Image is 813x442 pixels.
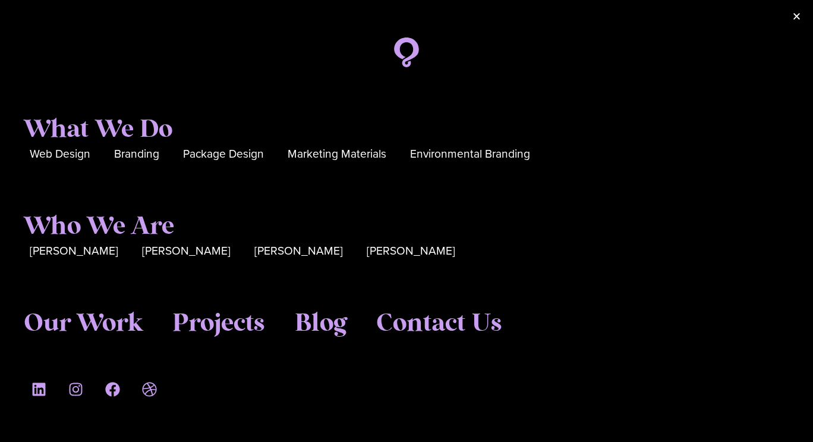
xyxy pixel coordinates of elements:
[288,145,386,164] a: Marketing Materials
[172,309,265,338] a: Projects
[24,115,172,145] a: What We Do
[24,212,174,242] a: Who We Are
[114,145,159,164] a: Branding
[142,242,231,261] a: [PERSON_NAME]
[254,242,343,261] a: [PERSON_NAME]
[24,309,143,338] a: Our Work
[183,145,264,164] a: Package Design
[295,309,346,338] a: Blog
[376,309,502,338] a: Contact Us
[792,12,801,21] a: Close
[30,242,118,261] a: [PERSON_NAME]
[410,145,530,164] a: Environmental Branding
[367,242,455,261] a: [PERSON_NAME]
[30,145,90,164] a: Web Design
